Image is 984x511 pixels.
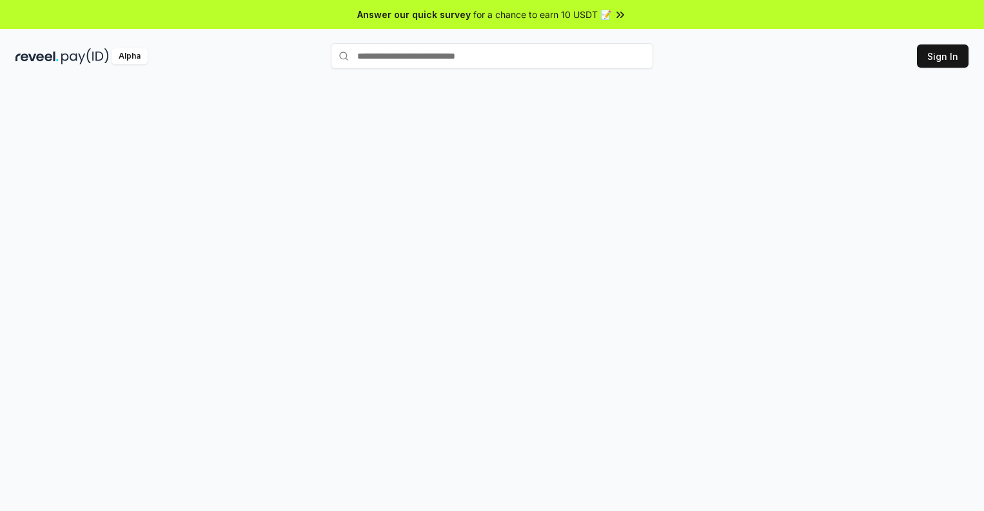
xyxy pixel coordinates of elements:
[61,48,109,64] img: pay_id
[15,48,59,64] img: reveel_dark
[917,44,969,68] button: Sign In
[357,8,471,21] span: Answer our quick survey
[112,48,148,64] div: Alpha
[473,8,611,21] span: for a chance to earn 10 USDT 📝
